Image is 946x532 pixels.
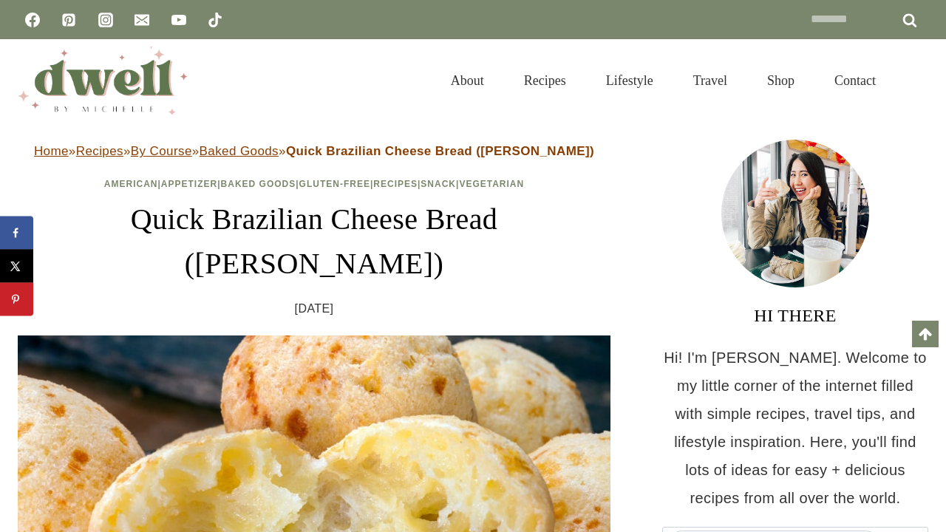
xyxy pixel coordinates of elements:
a: Travel [673,55,747,106]
a: Facebook [18,5,47,35]
a: Vegetarian [459,179,524,189]
a: Home [34,144,69,158]
a: Recipes [504,55,586,106]
a: Gluten-Free [299,179,370,189]
button: View Search Form [903,68,928,93]
a: Instagram [91,5,120,35]
a: By Course [131,144,192,158]
a: YouTube [164,5,194,35]
h3: HI THERE [662,302,928,329]
span: » » » » [34,144,594,158]
p: Hi! I'm [PERSON_NAME]. Welcome to my little corner of the internet filled with simple recipes, tr... [662,344,928,512]
a: Appetizer [161,179,217,189]
a: American [104,179,158,189]
strong: Quick Brazilian Cheese Bread ([PERSON_NAME]) [286,144,594,158]
a: Baked Goods [221,179,296,189]
nav: Primary Navigation [431,55,896,106]
a: TikTok [200,5,230,35]
a: About [431,55,504,106]
a: Pinterest [54,5,84,35]
a: Lifestyle [586,55,673,106]
a: Shop [747,55,814,106]
a: Recipes [373,179,418,189]
h1: Quick Brazilian Cheese Bread ([PERSON_NAME]) [18,197,610,286]
a: Contact [814,55,896,106]
time: [DATE] [295,298,334,320]
a: Recipes [76,144,123,158]
a: Snack [421,179,456,189]
a: Email [127,5,157,35]
a: Baked Goods [200,144,279,158]
span: | | | | | | [104,179,524,189]
a: Scroll to top [912,321,939,347]
img: DWELL by michelle [18,47,188,115]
